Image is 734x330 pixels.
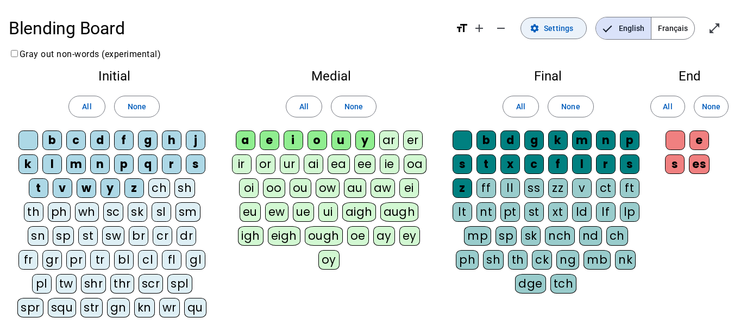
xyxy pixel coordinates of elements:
div: u [331,130,351,150]
div: n [90,154,110,174]
h2: Initial [17,70,211,83]
span: None [344,100,363,113]
span: All [299,100,309,113]
div: z [124,178,144,198]
div: ph [456,250,479,270]
div: k [548,130,568,150]
div: shr [81,274,106,294]
div: pr [66,250,86,270]
div: ur [280,154,299,174]
div: oy [318,250,340,270]
div: v [53,178,72,198]
div: p [114,154,134,174]
div: tw [56,274,77,294]
div: mb [584,250,611,270]
div: sk [521,226,541,246]
div: oa [404,154,426,174]
div: es [689,154,710,174]
div: l [572,154,592,174]
button: Settings [520,17,587,39]
div: pt [500,202,520,222]
span: Français [651,17,694,39]
div: ff [476,178,496,198]
div: augh [380,202,419,222]
div: v [572,178,592,198]
h2: Final [451,70,645,83]
div: nt [476,202,496,222]
button: All [650,96,685,117]
div: st [524,202,544,222]
div: e [260,130,279,150]
div: ei [399,178,419,198]
div: tr [90,250,110,270]
div: b [476,130,496,150]
div: m [66,154,86,174]
div: ss [524,178,544,198]
span: English [596,17,651,39]
button: None [331,96,377,117]
div: or [256,154,275,174]
div: s [453,154,472,174]
div: sh [483,250,504,270]
div: spl [167,274,192,294]
div: f [114,130,134,150]
div: oo [263,178,285,198]
div: ay [373,226,395,246]
div: ough [305,226,343,246]
span: All [663,100,672,113]
div: g [524,130,544,150]
div: ey [399,226,420,246]
div: d [500,130,520,150]
div: d [90,130,110,150]
button: None [114,96,160,117]
div: br [129,226,148,246]
div: gl [186,250,205,270]
div: sh [174,178,195,198]
div: fl [162,250,181,270]
button: All [68,96,105,117]
div: lt [453,202,472,222]
input: Gray out non-words (experimental) [11,50,18,57]
div: s [620,154,639,174]
div: au [344,178,366,198]
div: eu [240,202,261,222]
div: t [476,154,496,174]
div: er [403,130,423,150]
button: Increase font size [468,17,490,39]
div: o [308,130,327,150]
div: q [138,154,158,174]
span: None [128,100,146,113]
h1: Blending Board [9,11,447,46]
div: sn [28,226,48,246]
span: Settings [544,22,573,35]
div: ch [606,226,628,246]
div: zz [548,178,568,198]
div: aw [371,178,395,198]
div: s [665,154,685,174]
div: ng [556,250,579,270]
h2: Medial [228,70,434,83]
div: str [80,298,103,317]
div: gn [107,298,130,317]
div: cr [153,226,172,246]
div: ew [265,202,288,222]
div: eigh [268,226,300,246]
mat-icon: open_in_full [708,22,721,35]
button: Decrease font size [490,17,512,39]
div: dr [177,226,196,246]
div: gr [42,250,62,270]
span: All [516,100,525,113]
div: lp [620,202,639,222]
div: r [162,154,181,174]
div: ai [304,154,323,174]
div: wr [159,298,180,317]
div: f [548,154,568,174]
div: j [186,130,205,150]
div: p [620,130,639,150]
mat-icon: settings [530,23,539,33]
div: e [689,130,709,150]
span: None [561,100,580,113]
div: ct [596,178,616,198]
div: x [500,154,520,174]
div: fr [18,250,38,270]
